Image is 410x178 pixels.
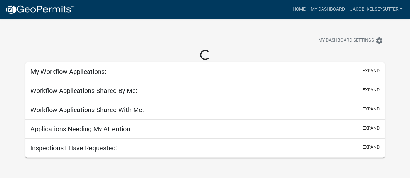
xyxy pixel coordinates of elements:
[362,144,380,151] button: expand
[347,3,405,16] a: jacob_kelseysutter
[375,37,383,45] i: settings
[362,106,380,112] button: expand
[290,3,308,16] a: Home
[30,68,106,76] h5: My Workflow Applications:
[30,106,144,114] h5: Workflow Applications Shared With Me:
[362,87,380,93] button: expand
[313,34,388,47] button: My Dashboard Settingssettings
[362,68,380,74] button: expand
[318,37,374,45] span: My Dashboard Settings
[362,125,380,131] button: expand
[30,87,137,95] h5: Workflow Applications Shared By Me:
[30,144,117,152] h5: Inspections I Have Requested:
[308,3,347,16] a: My Dashboard
[30,125,132,133] h5: Applications Needing My Attention:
